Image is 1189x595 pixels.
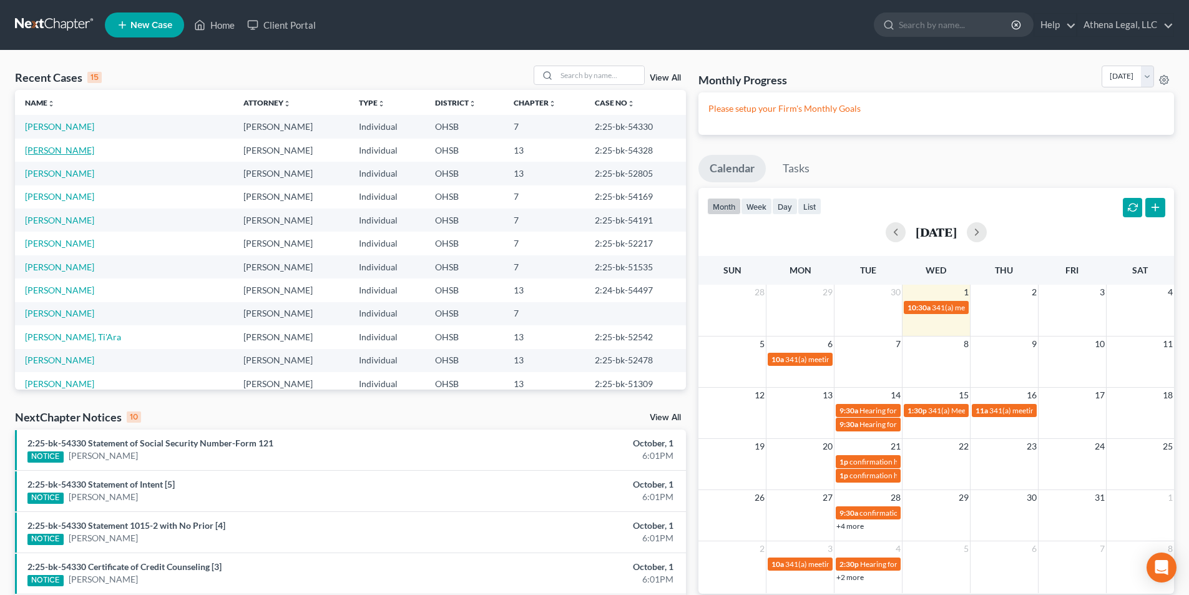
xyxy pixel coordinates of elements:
span: 23 [1025,439,1038,454]
p: Please setup your Firm's Monthly Goals [708,102,1164,115]
span: Mon [790,265,811,275]
a: Typeunfold_more [359,98,385,107]
td: 13 [504,278,585,302]
span: 19 [753,439,766,454]
td: Individual [349,278,425,302]
td: OHSB [425,139,504,162]
i: unfold_more [469,100,476,107]
span: 341(a) Meeting for Ti'[PERSON_NAME] [928,406,1057,415]
span: Hearing for Ti'[PERSON_NAME] [859,406,965,415]
span: 29 [821,285,834,300]
td: [PERSON_NAME] [233,115,349,138]
span: confirmation hearing for [PERSON_NAME] [849,457,990,466]
td: 7 [504,115,585,138]
span: Fri [1065,265,1079,275]
td: 7 [504,232,585,255]
span: 2 [758,541,766,556]
div: NOTICE [27,575,64,586]
td: 2:25-bk-52217 [585,232,686,255]
span: Sun [723,265,741,275]
span: 13 [821,388,834,403]
td: 13 [504,349,585,372]
td: 7 [504,185,585,209]
span: 7 [894,337,902,352]
input: Search by name... [557,66,644,84]
a: [PERSON_NAME] [25,308,94,318]
div: NOTICE [27,534,64,545]
td: 2:25-bk-54169 [585,185,686,209]
span: 3 [826,541,834,556]
td: OHSB [425,349,504,372]
i: unfold_more [283,100,291,107]
a: [PERSON_NAME] [25,285,94,295]
div: October, 1 [466,519,673,532]
span: Hearing for Ti'[PERSON_NAME] [859,420,965,429]
td: Individual [349,162,425,185]
td: 2:25-bk-51535 [585,255,686,278]
a: [PERSON_NAME] [25,168,94,179]
span: confirmation hearing for [PERSON_NAME] [849,471,990,480]
span: New Case [130,21,172,30]
div: 6:01PM [466,573,673,586]
input: Search by name... [899,13,1013,36]
div: October, 1 [466,561,673,573]
td: [PERSON_NAME] [233,209,349,232]
td: 2:25-bk-54328 [585,139,686,162]
td: Individual [349,185,425,209]
span: 18 [1162,388,1174,403]
td: [PERSON_NAME] [233,302,349,325]
span: Hearing for [PERSON_NAME] [860,559,957,569]
span: 8 [1167,541,1174,556]
td: 7 [504,302,585,325]
a: [PERSON_NAME] [25,355,94,365]
span: 17 [1094,388,1106,403]
span: 5 [962,541,970,556]
td: OHSB [425,232,504,255]
span: 341(a) meeting for [PERSON_NAME] [785,355,906,364]
a: [PERSON_NAME] [69,491,138,503]
td: [PERSON_NAME] [233,278,349,302]
td: Individual [349,372,425,395]
span: 22 [957,439,970,454]
span: 14 [889,388,902,403]
span: 341(a) meeting for [PERSON_NAME] [989,406,1110,415]
button: day [772,198,798,215]
td: Individual [349,302,425,325]
span: 9 [1030,337,1038,352]
span: Tue [860,265,876,275]
a: Case Nounfold_more [595,98,635,107]
span: 2 [1030,285,1038,300]
span: 6 [1030,541,1038,556]
span: 9:30a [839,406,858,415]
td: OHSB [425,185,504,209]
a: View All [650,74,681,82]
td: Individual [349,232,425,255]
a: Home [188,14,241,36]
td: 2:25-bk-52478 [585,349,686,372]
div: NOTICE [27,493,64,504]
button: week [741,198,772,215]
div: Recent Cases [15,70,102,85]
span: 1:30p [908,406,927,415]
a: [PERSON_NAME] [25,215,94,225]
span: 15 [957,388,970,403]
span: 12 [753,388,766,403]
a: Calendar [698,155,766,182]
a: View All [650,413,681,422]
h2: [DATE] [916,225,957,238]
td: Individual [349,349,425,372]
span: Thu [995,265,1013,275]
span: 10a [771,355,784,364]
div: 6:01PM [466,532,673,544]
div: October, 1 [466,478,673,491]
span: Sat [1132,265,1148,275]
span: 24 [1094,439,1106,454]
a: [PERSON_NAME] [25,238,94,248]
h3: Monthly Progress [698,72,787,87]
a: Athena Legal, LLC [1077,14,1173,36]
span: 11a [976,406,988,415]
td: [PERSON_NAME] [233,232,349,255]
span: 10a [771,559,784,569]
a: [PERSON_NAME] [69,450,138,462]
span: 20 [821,439,834,454]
